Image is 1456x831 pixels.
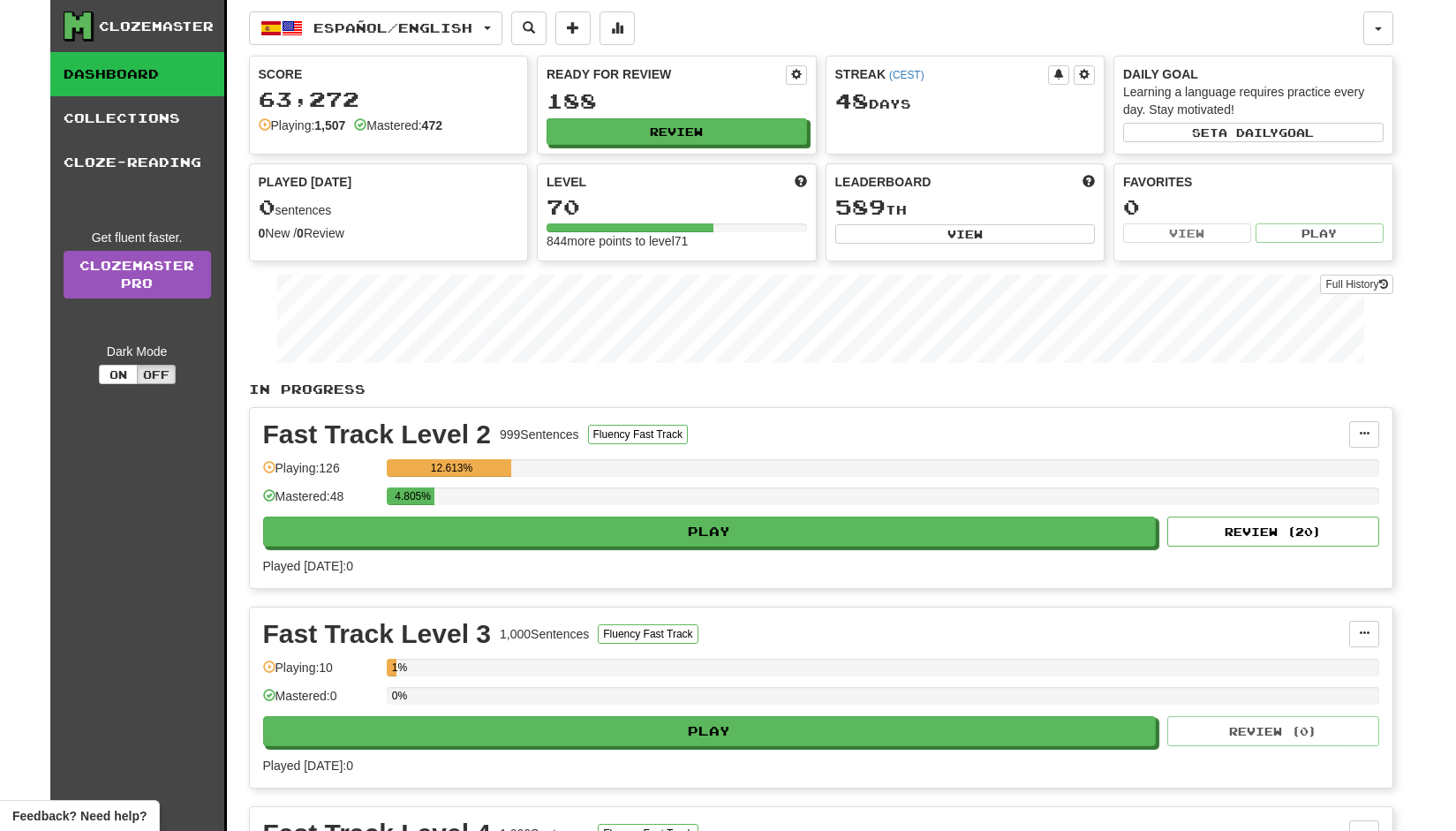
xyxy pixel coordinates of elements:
[99,18,214,35] div: Clozemaster
[297,226,304,240] strong: 0
[392,659,396,676] div: 1%
[1123,173,1384,191] div: Favorites
[547,173,586,191] span: Level
[263,716,1157,746] button: Play
[313,20,472,35] span: Español / English
[1167,716,1379,746] button: Review (0)
[547,118,807,145] button: Review
[50,52,224,96] a: Dashboard
[835,90,1096,113] div: Day s
[1123,123,1384,142] button: Seta dailygoal
[835,194,886,219] span: 589
[1123,196,1384,218] div: 0
[1123,65,1384,83] div: Daily Goal
[1123,83,1384,118] div: Learning a language requires practice every day. Stay motivated!
[259,196,519,219] div: sentences
[1083,173,1095,191] span: This week in points, UTC
[50,140,224,185] a: Cloze-Reading
[598,624,698,644] button: Fluency Fast Track
[547,232,807,250] div: 844 more points to level 71
[1218,126,1279,139] span: a daily
[263,759,353,773] span: Played [DATE]: 0
[889,69,924,81] a: (CEST)
[249,381,1393,398] p: In Progress
[1167,517,1379,547] button: Review (20)
[263,459,378,488] div: Playing: 126
[263,621,492,647] div: Fast Track Level 3
[555,11,591,45] button: Add sentence to collection
[64,251,211,298] a: ClozemasterPro
[263,517,1157,547] button: Play
[1256,223,1384,243] button: Play
[259,224,519,242] div: New / Review
[588,425,688,444] button: Fluency Fast Track
[795,173,807,191] span: Score more points to level up
[263,559,353,573] span: Played [DATE]: 0
[259,194,275,219] span: 0
[259,88,519,110] div: 63,272
[547,196,807,218] div: 70
[835,65,1049,83] div: Streak
[835,88,869,113] span: 48
[392,459,512,477] div: 12.613%
[835,224,1096,244] button: View
[392,487,434,505] div: 4.805%
[263,421,492,448] div: Fast Track Level 2
[500,426,579,443] div: 999 Sentences
[64,229,211,246] div: Get fluent faster.
[547,65,786,83] div: Ready for Review
[263,659,378,688] div: Playing: 10
[259,65,519,83] div: Score
[99,365,138,384] button: On
[249,11,502,45] button: Español/English
[422,118,442,132] strong: 472
[547,90,807,112] div: 188
[259,226,266,240] strong: 0
[137,365,176,384] button: Off
[1320,275,1392,294] button: Full History
[500,625,589,643] div: 1,000 Sentences
[1123,223,1251,243] button: View
[12,807,147,825] span: Open feedback widget
[64,343,211,360] div: Dark Mode
[263,687,378,716] div: Mastered: 0
[259,173,352,191] span: Played [DATE]
[600,11,635,45] button: More stats
[314,118,345,132] strong: 1,507
[259,117,346,134] div: Playing:
[835,173,932,191] span: Leaderboard
[50,96,224,140] a: Collections
[835,196,1096,219] div: th
[263,487,378,517] div: Mastered: 48
[511,11,547,45] button: Search sentences
[354,117,442,134] div: Mastered:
